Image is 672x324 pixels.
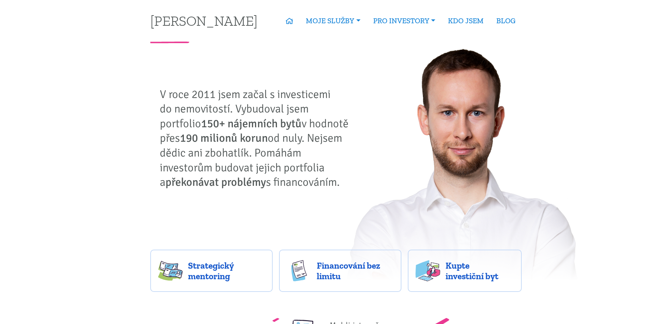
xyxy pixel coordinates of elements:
span: Kupte investiční byt [446,260,514,281]
a: Kupte investiční byt [408,250,522,292]
a: PRO INVESTORY [367,13,442,29]
a: Financování bez limitu [279,250,401,292]
span: Strategický mentoring [188,260,265,281]
a: [PERSON_NAME] [150,14,258,27]
a: BLOG [490,13,522,29]
span: Financování bez limitu [317,260,394,281]
strong: překonávat problémy [165,175,266,189]
p: V roce 2011 jsem začal s investicemi do nemovitostí. Vybudoval jsem portfolio v hodnotě přes od n... [160,87,354,190]
a: MOJE SLUŽBY [299,13,367,29]
img: finance [287,260,311,281]
img: flats [416,260,440,281]
strong: 190 milionů korun [180,131,268,145]
a: KDO JSEM [442,13,490,29]
img: strategy [158,260,183,281]
strong: 150+ nájemních bytů [201,117,302,130]
a: Strategický mentoring [150,250,273,292]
